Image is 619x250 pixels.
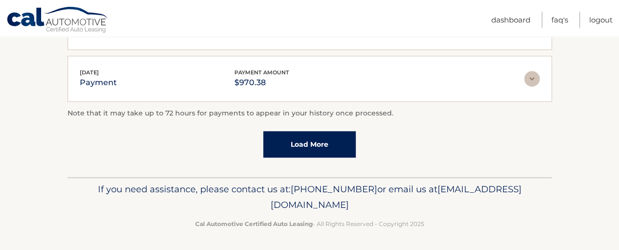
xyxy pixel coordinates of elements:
img: accordion-rest.svg [524,71,540,87]
p: payment [80,76,117,90]
span: [DATE] [80,69,99,76]
p: - All Rights Reserved - Copyright 2025 [74,219,546,229]
strong: Cal Automotive Certified Auto Leasing [195,220,313,227]
p: Note that it may take up to 72 hours for payments to appear in your history once processed. [68,108,552,119]
p: $970.38 [234,76,289,90]
a: Load More [263,131,356,158]
span: [PHONE_NUMBER] [291,183,377,195]
a: Cal Automotive [6,6,109,35]
a: Dashboard [491,12,530,28]
span: payment amount [234,69,289,76]
a: Logout [589,12,613,28]
span: [EMAIL_ADDRESS][DOMAIN_NAME] [271,183,522,210]
p: If you need assistance, please contact us at: or email us at [74,182,546,213]
a: FAQ's [551,12,568,28]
